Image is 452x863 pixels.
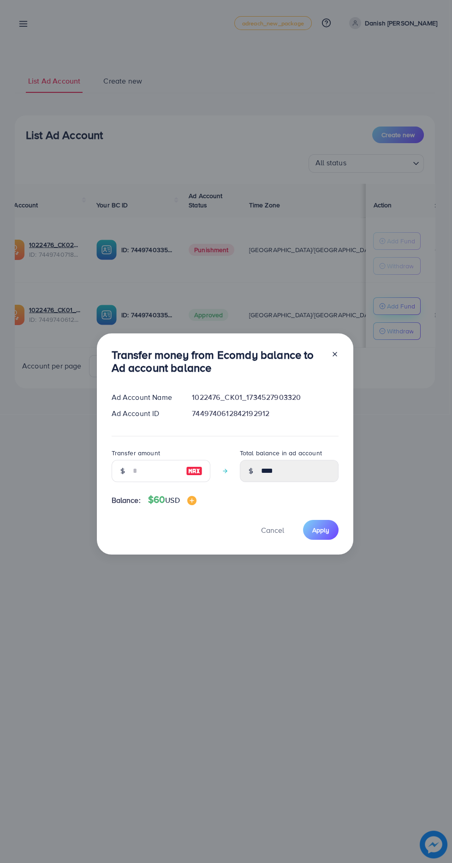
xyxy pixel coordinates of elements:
img: image [187,496,196,505]
div: Ad Account Name [104,392,185,403]
button: Apply [303,520,339,540]
button: Cancel [250,520,296,540]
div: Ad Account ID [104,408,185,419]
span: Apply [312,525,329,535]
span: USD [165,495,179,505]
label: Transfer amount [112,448,160,458]
span: Cancel [261,525,284,535]
h3: Transfer money from Ecomdy balance to Ad account balance [112,348,324,375]
div: 7449740612842192912 [184,408,345,419]
span: Balance: [112,495,141,506]
img: image [186,465,202,477]
label: Total balance in ad account [240,448,322,458]
div: 1022476_CK01_1734527903320 [184,392,345,403]
h4: $60 [148,494,196,506]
